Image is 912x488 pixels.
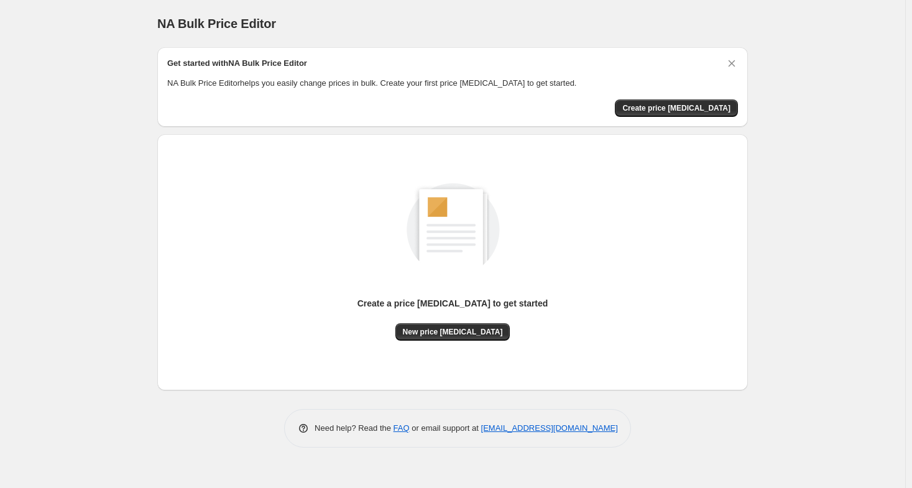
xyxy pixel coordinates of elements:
h2: Get started with NA Bulk Price Editor [167,57,307,70]
button: New price [MEDICAL_DATA] [395,323,510,341]
p: Create a price [MEDICAL_DATA] to get started [357,297,548,310]
button: Create price change job [615,99,738,117]
span: Create price [MEDICAL_DATA] [622,103,730,113]
span: New price [MEDICAL_DATA] [403,327,503,337]
a: [EMAIL_ADDRESS][DOMAIN_NAME] [481,423,618,433]
a: FAQ [394,423,410,433]
p: NA Bulk Price Editor helps you easily change prices in bulk. Create your first price [MEDICAL_DAT... [167,77,738,90]
span: Need help? Read the [315,423,394,433]
button: Dismiss card [725,57,738,70]
span: or email support at [410,423,481,433]
span: NA Bulk Price Editor [157,17,276,30]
